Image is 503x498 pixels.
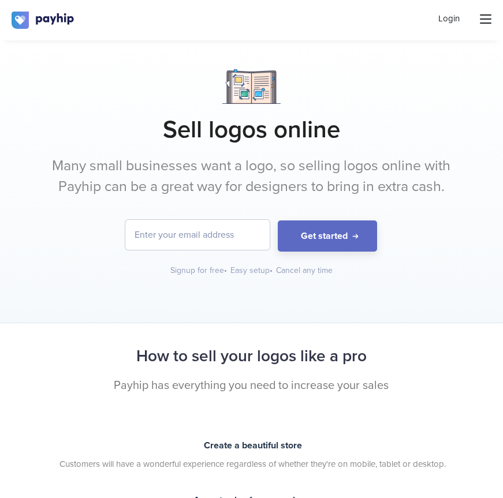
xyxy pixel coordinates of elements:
a: Create a beautiful store Customers will have a wonderful experience regardless of whether they're... [50,437,453,472]
span: Customers will have a wonderful experience regardless of whether they're on mobile, tablet or des... [59,458,446,470]
h2: How to sell your logos like a pro [50,346,453,366]
div: Cancel any time [276,265,333,276]
input: Enter your email address [125,220,270,250]
button: Get started [278,220,377,252]
h1: Sell logos online [50,115,453,144]
img: logo.svg [12,12,75,29]
p: Many small businesses want a logo, so selling logos online with Payhip can be a great way for des... [50,156,453,197]
span: Create a beautiful store [204,440,302,451]
div: Signup for free [170,265,228,276]
p: Payhip has everything you need to increase your sales [50,377,453,394]
a: Login [438,13,460,25]
span: • [224,265,227,275]
div: Easy setup [230,265,274,276]
img: Notebook.png [222,69,281,104]
span: • [270,265,273,275]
